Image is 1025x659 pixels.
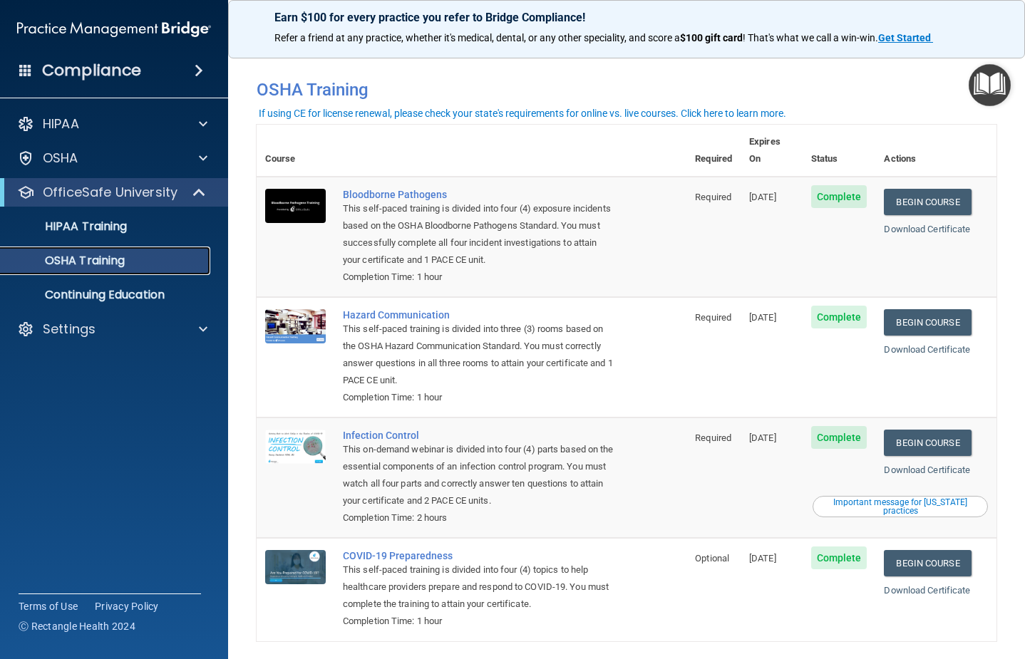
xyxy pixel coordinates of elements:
[17,15,211,43] img: PMB logo
[686,125,741,177] th: Required
[9,254,125,268] p: OSHA Training
[343,321,615,389] div: This self-paced training is divided into three (3) rooms based on the OSHA Hazard Communication S...
[343,269,615,286] div: Completion Time: 1 hour
[19,599,78,613] a: Terms of Use
[343,613,615,630] div: Completion Time: 1 hour
[875,125,996,177] th: Actions
[43,150,78,167] p: OSHA
[741,125,803,177] th: Expires On
[884,465,970,475] a: Download Certificate
[811,426,867,449] span: Complete
[878,32,933,43] a: Get Started
[884,585,970,596] a: Download Certificate
[695,312,731,323] span: Required
[9,288,204,302] p: Continuing Education
[42,61,141,81] h4: Compliance
[274,32,680,43] span: Refer a friend at any practice, whether it's medical, dental, or any other speciality, and score a
[743,32,878,43] span: ! That's what we call a win-win.
[811,546,867,569] span: Complete
[695,553,729,564] span: Optional
[803,125,876,177] th: Status
[969,64,1011,106] button: Open Resource Center
[884,189,971,215] a: Begin Course
[259,108,786,118] div: If using CE for license renewal, please check your state's requirements for online vs. live cours...
[695,192,731,202] span: Required
[257,106,788,120] button: If using CE for license renewal, please check your state's requirements for online vs. live cours...
[19,619,135,633] span: Ⓒ Rectangle Health 2024
[813,496,988,517] button: Read this if you are a dental practitioner in the state of CA
[43,321,96,338] p: Settings
[17,184,207,201] a: OfficeSafe University
[9,219,127,234] p: HIPAA Training
[343,389,615,406] div: Completion Time: 1 hour
[274,11,979,24] p: Earn $100 for every practice you refer to Bridge Compliance!
[343,561,615,613] div: This self-paced training is divided into four (4) topics to help healthcare providers prepare and...
[811,306,867,328] span: Complete
[811,185,867,208] span: Complete
[43,115,79,133] p: HIPAA
[749,432,776,443] span: [DATE]
[343,550,615,561] a: COVID-19 Preparedness
[749,192,776,202] span: [DATE]
[878,32,931,43] strong: Get Started
[695,432,731,443] span: Required
[884,224,970,234] a: Download Certificate
[815,498,986,515] div: Important message for [US_STATE] practices
[257,125,334,177] th: Course
[257,80,996,100] h4: OSHA Training
[95,599,159,613] a: Privacy Policy
[343,189,615,200] a: Bloodborne Pathogens
[17,321,207,338] a: Settings
[884,430,971,456] a: Begin Course
[343,509,615,526] div: Completion Time: 2 hours
[884,550,971,576] a: Begin Course
[343,430,615,441] a: Infection Control
[680,32,743,43] strong: $100 gift card
[884,309,971,336] a: Begin Course
[343,200,615,269] div: This self-paced training is divided into four (4) exposure incidents based on the OSHA Bloodborne...
[749,553,776,564] span: [DATE]
[17,150,207,167] a: OSHA
[343,441,615,509] div: This on-demand webinar is divided into four (4) parts based on the essential components of an inf...
[343,309,615,321] a: Hazard Communication
[17,115,207,133] a: HIPAA
[43,184,177,201] p: OfficeSafe University
[884,344,970,355] a: Download Certificate
[749,312,776,323] span: [DATE]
